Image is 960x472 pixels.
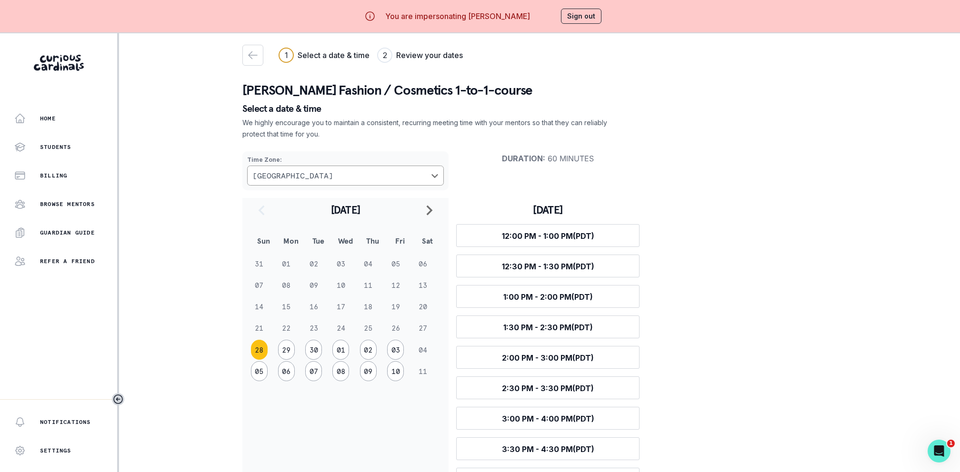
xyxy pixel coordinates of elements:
[502,231,594,241] span: 12:00 PM - 1:00 PM (PDT)
[386,228,413,253] th: Fri
[298,49,370,61] h3: Select a date & time
[251,340,268,360] button: 28
[40,229,95,236] p: Guardian Guide
[385,10,530,22] p: You are impersonating [PERSON_NAME]
[387,340,404,360] button: 03
[502,444,594,454] span: 3:30 PM - 4:30 PM (PDT)
[247,166,444,186] button: Choose a timezone
[456,224,640,247] button: 12:00 PM - 1:00 PM(PDT)
[502,353,594,363] span: 2:00 PM - 3:00 PM (PDT)
[360,361,377,381] button: 09
[273,203,418,216] h2: [DATE]
[360,340,377,360] button: 02
[502,262,594,271] span: 12:30 PM - 1:30 PM (PDT)
[456,255,640,277] button: 12:30 PM - 1:30 PM(PDT)
[503,323,593,332] span: 1:30 PM - 2:30 PM (PDT)
[279,48,463,63] div: Progress
[503,292,593,302] span: 1:00 PM - 2:00 PM (PDT)
[40,418,91,426] p: Notifications
[456,203,640,216] h3: [DATE]
[947,440,955,447] span: 1
[456,407,640,430] button: 3:00 PM - 4:00 PM(PDT)
[40,143,71,151] p: Students
[387,361,404,381] button: 10
[418,198,441,222] button: navigate to next month
[456,437,640,460] button: 3:30 PM - 4:30 PM(PDT)
[40,257,95,265] p: Refer a friend
[383,49,387,61] div: 2
[305,361,322,381] button: 07
[112,393,124,405] button: Toggle sidebar
[928,440,950,462] iframe: Intercom live chat
[305,340,322,360] button: 30
[285,49,288,61] div: 1
[40,172,67,179] p: Billing
[242,104,837,113] p: Select a date & time
[242,81,837,100] p: [PERSON_NAME] Fashion / Cosmetics 1-to-1-course
[332,340,349,360] button: 01
[456,315,640,338] button: 1:30 PM - 2:30 PM(PDT)
[456,154,640,163] p: 60 minutes
[40,200,95,208] p: Browse Mentors
[456,346,640,369] button: 2:00 PM - 3:00 PM(PDT)
[561,9,601,24] button: Sign out
[502,383,594,393] span: 2:30 PM - 3:30 PM (PDT)
[277,228,304,253] th: Mon
[414,228,441,253] th: Sat
[332,361,349,381] button: 08
[502,414,594,423] span: 3:00 PM - 4:00 PM (PDT)
[40,115,56,122] p: Home
[396,49,463,61] h3: Review your dates
[40,447,71,454] p: Settings
[305,228,332,253] th: Tue
[251,361,268,381] button: 05
[34,55,84,71] img: Curious Cardinals Logo
[332,228,359,253] th: Wed
[502,154,545,163] strong: Duration :
[278,361,295,381] button: 06
[242,117,608,140] p: We highly encourage you to maintain a consistent, recurring meeting time with your mentors so tha...
[456,285,640,308] button: 1:00 PM - 2:00 PM(PDT)
[359,228,386,253] th: Thu
[247,156,282,163] strong: Time Zone :
[456,376,640,399] button: 2:30 PM - 3:30 PM(PDT)
[278,340,295,360] button: 29
[250,228,277,253] th: Sun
